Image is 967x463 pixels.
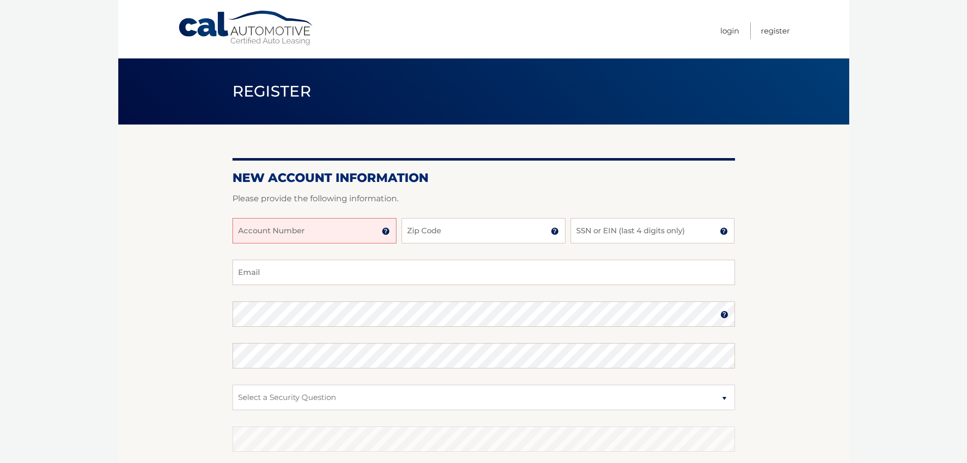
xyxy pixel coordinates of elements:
a: Login [720,22,739,39]
img: tooltip.svg [720,311,728,319]
img: tooltip.svg [551,227,559,235]
a: Register [761,22,790,39]
p: Please provide the following information. [232,192,735,206]
img: tooltip.svg [382,227,390,235]
span: Register [232,82,312,101]
input: Email [232,260,735,285]
img: tooltip.svg [720,227,728,235]
input: Zip Code [402,218,565,243]
input: SSN or EIN (last 4 digits only) [571,218,735,243]
h2: New Account Information [232,170,735,186]
input: Account Number [232,218,396,243]
a: Cal Automotive [178,10,315,46]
